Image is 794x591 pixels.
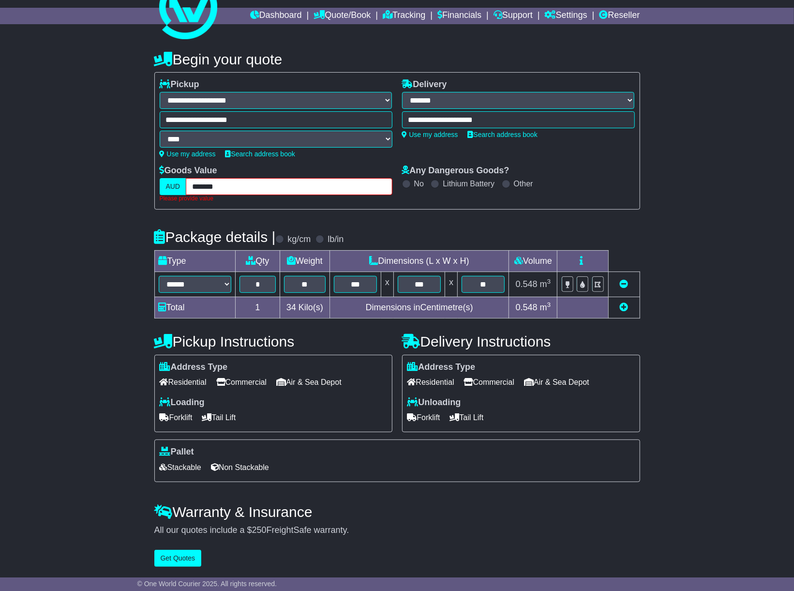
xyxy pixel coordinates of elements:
[330,250,509,272] td: Dimensions (L x W x H)
[407,397,461,408] label: Unloading
[402,131,458,138] a: Use my address
[620,279,629,289] a: Remove this item
[381,272,393,297] td: x
[540,303,551,312] span: m
[211,460,269,475] span: Non Stackable
[514,179,533,188] label: Other
[407,410,440,425] span: Forklift
[280,250,330,272] td: Weight
[494,8,533,24] a: Support
[160,150,216,158] a: Use my address
[154,51,640,67] h4: Begin your quote
[160,410,193,425] span: Forklift
[445,272,458,297] td: x
[407,362,476,373] label: Address Type
[235,250,280,272] td: Qty
[160,460,201,475] span: Stackable
[468,131,538,138] a: Search address book
[407,375,454,390] span: Residential
[235,297,280,318] td: 1
[443,179,494,188] label: Lithium Battery
[250,8,302,24] a: Dashboard
[437,8,481,24] a: Financials
[154,504,640,520] h4: Warranty & Insurance
[547,278,551,285] sup: 3
[286,303,296,312] span: 34
[540,279,551,289] span: m
[160,79,199,90] label: Pickup
[402,166,509,176] label: Any Dangerous Goods?
[137,580,277,588] span: © One World Courier 2025. All rights reserved.
[202,410,236,425] span: Tail Lift
[280,297,330,318] td: Kilo(s)
[402,79,447,90] label: Delivery
[516,303,538,312] span: 0.548
[328,234,344,245] label: lb/in
[160,362,228,373] label: Address Type
[160,178,187,195] label: AUD
[287,234,311,245] label: kg/cm
[547,301,551,308] sup: 3
[314,8,371,24] a: Quote/Book
[216,375,267,390] span: Commercial
[154,550,202,567] button: Get Quotes
[160,447,194,457] label: Pallet
[154,333,392,349] h4: Pickup Instructions
[154,250,235,272] td: Type
[450,410,484,425] span: Tail Lift
[545,8,587,24] a: Settings
[402,333,640,349] h4: Delivery Instructions
[160,397,205,408] label: Loading
[160,195,392,202] div: Please provide value
[383,8,425,24] a: Tracking
[154,525,640,536] div: All our quotes include a $ FreightSafe warranty.
[509,250,557,272] td: Volume
[154,297,235,318] td: Total
[276,375,342,390] span: Air & Sea Depot
[154,229,276,245] h4: Package details |
[414,179,424,188] label: No
[516,279,538,289] span: 0.548
[620,303,629,312] a: Add new item
[524,375,589,390] span: Air & Sea Depot
[330,297,509,318] td: Dimensions in Centimetre(s)
[160,375,207,390] span: Residential
[225,150,295,158] a: Search address book
[252,525,267,535] span: 250
[464,375,514,390] span: Commercial
[160,166,217,176] label: Goods Value
[599,8,640,24] a: Reseller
